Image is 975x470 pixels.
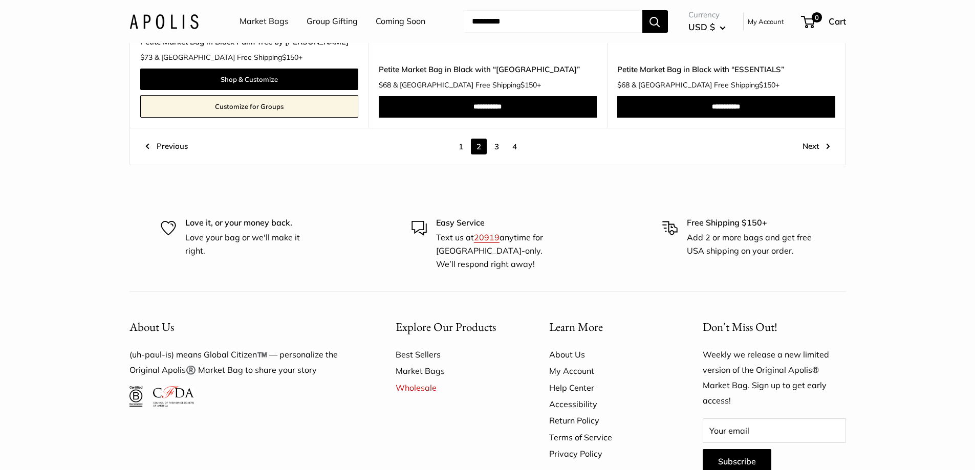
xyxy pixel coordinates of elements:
[307,14,358,29] a: Group Gifting
[240,14,289,29] a: Market Bags
[453,139,469,154] a: 1
[464,10,642,33] input: Search...
[379,63,597,75] a: Petite Market Bag in Black with “[GEOGRAPHIC_DATA]”
[129,14,199,29] img: Apolis
[802,13,846,30] a: 0 Cart
[140,95,358,118] a: Customize for Groups
[688,19,726,35] button: USD $
[140,69,358,90] a: Shop & Customize
[803,139,830,154] a: Next
[829,16,846,27] span: Cart
[155,54,302,61] span: & [GEOGRAPHIC_DATA] Free Shipping +
[129,386,143,407] img: Certified B Corporation
[436,231,564,271] p: Text us at anytime for [GEOGRAPHIC_DATA]-only. We’ll respond right away!
[549,379,667,396] a: Help Center
[140,53,153,62] span: $73
[129,319,174,334] span: About Us
[549,346,667,363] a: About Us
[688,21,715,32] span: USD $
[282,53,298,62] span: $150
[185,231,313,257] p: Love your bag or we'll make it right.
[687,231,815,257] p: Add 2 or more bags and get free USA shipping on your order.
[396,319,496,334] span: Explore Our Products
[549,429,667,445] a: Terms of Service
[688,8,726,22] span: Currency
[379,80,391,89] span: $68
[549,319,603,334] span: Learn More
[153,386,193,407] img: Council of Fashion Designers of America Member
[759,80,775,89] span: $150
[549,412,667,429] a: Return Policy
[436,216,564,230] p: Easy Service
[687,216,815,230] p: Free Shipping $150+
[632,81,779,88] span: & [GEOGRAPHIC_DATA] Free Shipping +
[489,139,505,154] a: 3
[471,139,487,154] span: 2
[396,379,513,396] a: Wholesale
[185,216,313,230] p: Love it, or your money back.
[474,232,500,242] a: 20919
[811,12,821,23] span: 0
[396,317,513,337] button: Explore Our Products
[617,80,630,89] span: $68
[703,347,846,409] p: Weekly we release a new limited version of the Original Apolis® Market Bag. Sign up to get early ...
[507,139,523,154] a: 4
[129,347,360,378] p: (uh-paul-is) means Global Citizen™️ — personalize the Original Apolis®️ Market Bag to share your ...
[393,81,541,88] span: & [GEOGRAPHIC_DATA] Free Shipping +
[129,317,360,337] button: About Us
[703,317,846,337] p: Don't Miss Out!
[617,63,835,75] a: Petite Market Bag in Black with “ESSENTIALS”
[8,431,110,462] iframe: Sign Up via Text for Offers
[396,363,513,379] a: Market Bags
[549,317,667,337] button: Learn More
[748,15,784,28] a: My Account
[549,363,667,379] a: My Account
[549,445,667,462] a: Privacy Policy
[549,396,667,412] a: Accessibility
[376,14,425,29] a: Coming Soon
[145,139,188,154] a: Previous
[521,80,537,89] span: $150
[642,10,668,33] button: Search
[396,346,513,363] a: Best Sellers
